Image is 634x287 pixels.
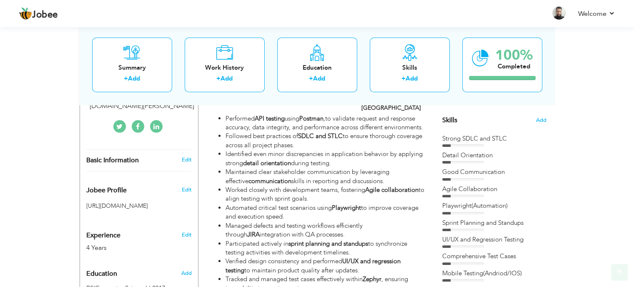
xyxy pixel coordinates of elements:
[216,75,221,83] label: +
[86,157,139,164] span: Basic Information
[86,270,117,278] span: Education
[247,230,260,239] strong: JIRA
[406,75,418,83] a: Add
[19,7,32,20] img: jobee.io
[442,168,546,176] div: Good Communication
[442,116,457,125] span: Skills
[226,257,401,274] strong: UI/UX and regression testing
[578,9,615,19] a: Welcome
[181,269,191,277] span: Add
[226,168,425,186] li: Maintained clear stakeholder communication by leveraging effective skills in reporting and discus...
[442,201,546,210] div: Playwright(Automation)
[442,235,546,244] div: UI/UX and Regression Testing
[363,275,381,283] strong: Zephyr
[495,62,533,71] div: Completed
[226,257,425,275] li: Verified design consistency and performed to maintain product quality after updates.
[226,114,425,132] li: Performed using ,to validate request and response accuracy, data integrity, and performance acros...
[495,48,533,62] div: 100%
[365,186,418,194] strong: Agile collaboration
[86,203,192,209] h5: [URL][DOMAIN_NAME]
[124,75,128,83] label: +
[309,75,313,83] label: +
[191,63,258,72] div: Work History
[284,63,351,72] div: Education
[298,132,343,140] strong: SDLC and STLC
[255,114,285,123] strong: API testing
[243,159,291,167] strong: detail orientation
[226,239,425,257] li: Participated actively in to synchronize testing activities with development timelines.
[99,63,165,72] div: Summary
[401,75,406,83] label: +
[248,177,291,185] strong: communication
[299,114,323,123] strong: Postman
[226,150,425,168] li: Identified even minor discrepancies in application behavior by applying strong during testing.
[221,75,233,83] a: Add
[86,232,120,239] span: Experience
[86,187,127,194] span: Jobee Profile
[442,252,546,261] div: Comprehensive Test Cases
[536,116,546,124] span: Add
[181,231,191,239] a: Edit
[442,219,546,227] div: Sprint Planning and Standups
[442,269,546,278] div: Mobile Testing(Andriod/IOS)
[181,156,191,164] a: Edit
[19,7,58,20] a: Jobee
[181,186,191,194] span: Edit
[332,204,361,212] strong: Playwright
[313,75,325,83] a: Add
[288,239,368,248] strong: sprint planning and standups
[80,178,198,199] div: Enhance your career by creating a custom URL for your Jobee public profile.
[552,6,566,20] img: Profile Img
[442,134,546,143] div: Strong SDLC and STLC
[376,63,443,72] div: Skills
[86,243,172,253] div: 4 Years
[128,75,140,83] a: Add
[226,204,425,222] li: Automated critical test scenarios using to improve coverage and execution speed.
[442,151,546,160] div: Detail Orientation
[442,185,546,194] div: Agile Collaboration
[226,186,425,204] li: Worked closely with development teams, fostering to align testing with sprint goals.
[32,10,58,20] span: Jobee
[226,222,425,239] li: Managed defects and testing workflows efficiently through integration with QA processes.
[226,132,425,150] li: Followed best practices of to ensure thorough coverage across all project phases.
